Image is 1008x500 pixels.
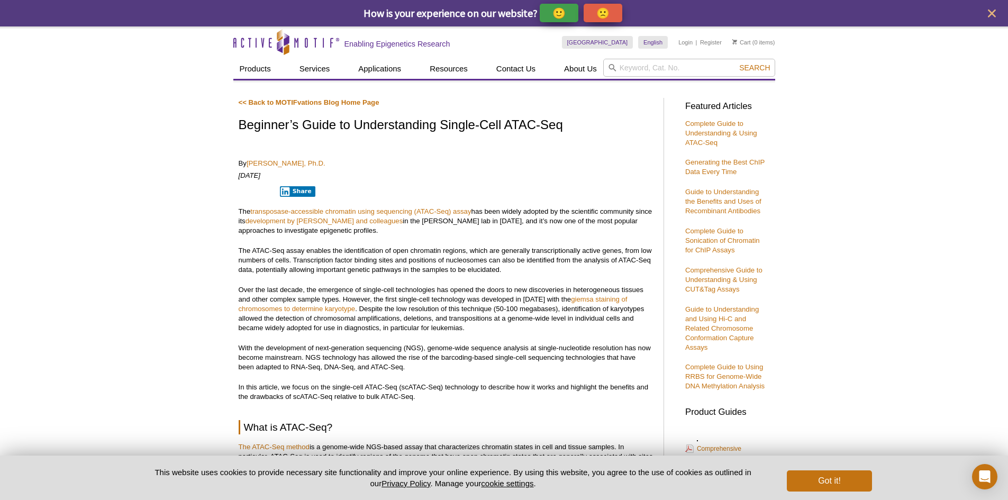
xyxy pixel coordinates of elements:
button: Got it! [787,470,871,492]
p: Over the last decade, the emergence of single-cell technologies has opened the doors to new disco... [239,285,653,333]
a: Guide to Understanding the Benefits and Uses of Recombinant Antibodies [685,188,761,215]
a: giemsa staining of chromosomes to determine karyotype [239,295,628,313]
a: [PERSON_NAME], Ph.D. [247,159,325,167]
a: Guide to Understanding and Using Hi-C and Related Chromosome Conformation Capture Assays [685,305,759,351]
button: close [985,7,998,20]
p: 🙂 [552,6,566,20]
img: Your Cart [732,39,737,44]
a: Cart [732,39,751,46]
img: Comprehensive ATAC-Seq Solutions [697,440,698,441]
span: Search [739,63,770,72]
a: Contact Us [490,59,542,79]
span: Comprehensive ATAC-Seq Solutions [697,445,754,462]
button: cookie settings [481,479,533,488]
a: Complete Guide to Sonication of Chromatin for ChIP Assays [685,227,760,254]
h3: Product Guides [685,402,770,417]
a: About Us [558,59,603,79]
h2: Enabling Epigenetics Research [344,39,450,49]
a: Generating the Best ChIP Data Every Time [685,158,765,176]
a: Applications [352,59,407,79]
p: is a genome-wide NGS-based assay that characterizes chromatin states in cell and tissue samples. ... [239,442,653,471]
p: With the development of next-generation sequencing (NGS), genome-wide sequence analysis at single... [239,343,653,372]
a: The ATAC-Seq method [239,443,310,451]
input: Keyword, Cat. No. [603,59,775,77]
a: [GEOGRAPHIC_DATA] [562,36,633,49]
iframe: X Post Button [239,186,273,196]
p: 🙁 [596,6,610,20]
li: (0 items) [732,36,775,49]
a: Comprehensive Guide to Understanding & Using CUT&Tag Assays [685,266,762,293]
a: Register [700,39,722,46]
p: In this article, we focus on the single-cell ATAC-Seq (scATAC-Seq) technology to describe how it ... [239,383,653,402]
a: Products [233,59,277,79]
a: << Back to MOTIFvations Blog Home Page [239,98,379,106]
h1: Beginner’s Guide to Understanding Single-Cell ATAC-Seq [239,118,653,133]
li: | [696,36,697,49]
a: Login [678,39,693,46]
p: The has been widely adopted by the scientific community since its in the [PERSON_NAME] lab in [DA... [239,207,653,235]
span: How is your experience on our website? [364,6,538,20]
p: The ATAC-Seq assay enables the identification of open chromatin regions, which are generally tran... [239,246,653,275]
p: By [239,159,653,168]
h2: What is ATAC-Seq? [239,420,653,434]
a: transposase-accessible chromatin using sequencing (ATAC-Seq) assay [250,207,471,215]
a: Services [293,59,337,79]
em: [DATE] [239,171,261,179]
button: Share [280,186,315,197]
p: This website uses cookies to provide necessary site functionality and improve your online experie... [137,467,770,489]
a: Privacy Policy [382,479,430,488]
a: Complete Guide to Understanding & Using ATAC-Seq [685,120,757,147]
button: Search [736,63,773,72]
a: English [638,36,668,49]
a: development by [PERSON_NAME] and colleagues [246,217,403,225]
h3: Featured Articles [685,102,770,111]
div: Open Intercom Messenger [972,464,997,489]
a: Resources [423,59,474,79]
a: Complete Guide to Using RRBS for Genome-Wide DNA Methylation Analysis [685,363,765,390]
a: ComprehensiveATAC-Seq Solutions [685,433,754,464]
